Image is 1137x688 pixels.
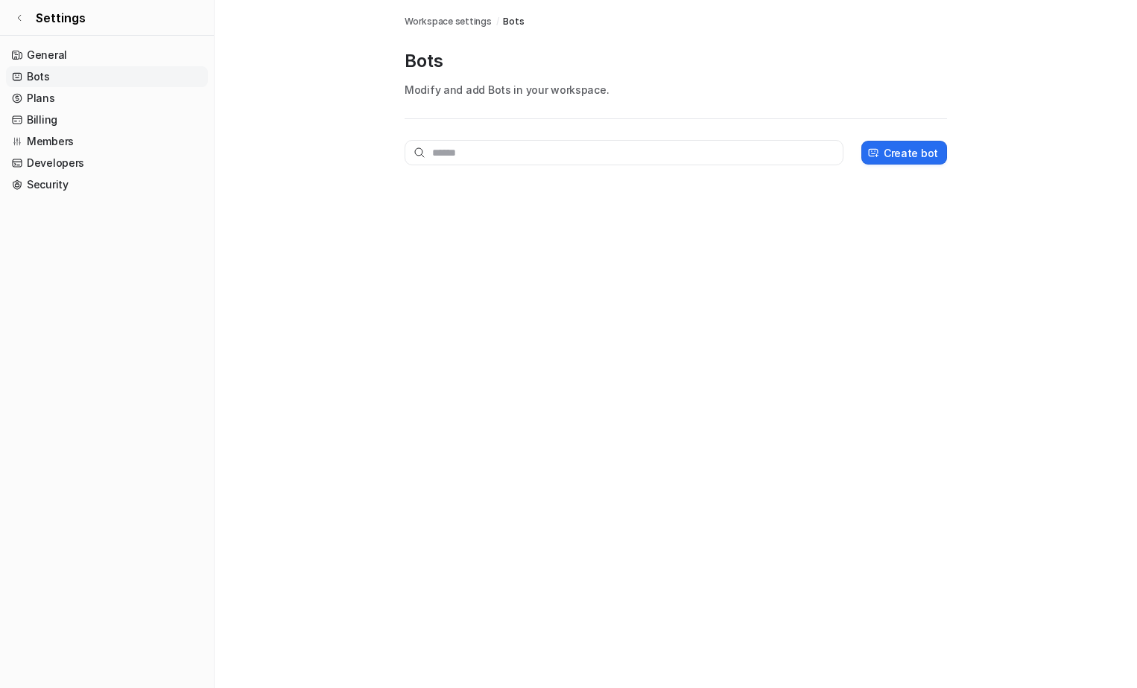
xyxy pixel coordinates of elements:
[496,15,499,28] span: /
[36,9,86,27] span: Settings
[884,145,938,161] p: Create bot
[503,15,524,28] a: Bots
[6,174,208,195] a: Security
[6,66,208,87] a: Bots
[861,141,947,165] button: Create bot
[6,45,208,66] a: General
[405,82,947,98] p: Modify and add Bots in your workspace.
[867,147,879,159] img: create
[405,15,492,28] a: Workspace settings
[405,49,947,73] p: Bots
[6,131,208,152] a: Members
[6,109,208,130] a: Billing
[6,153,208,173] a: Developers
[6,88,208,109] a: Plans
